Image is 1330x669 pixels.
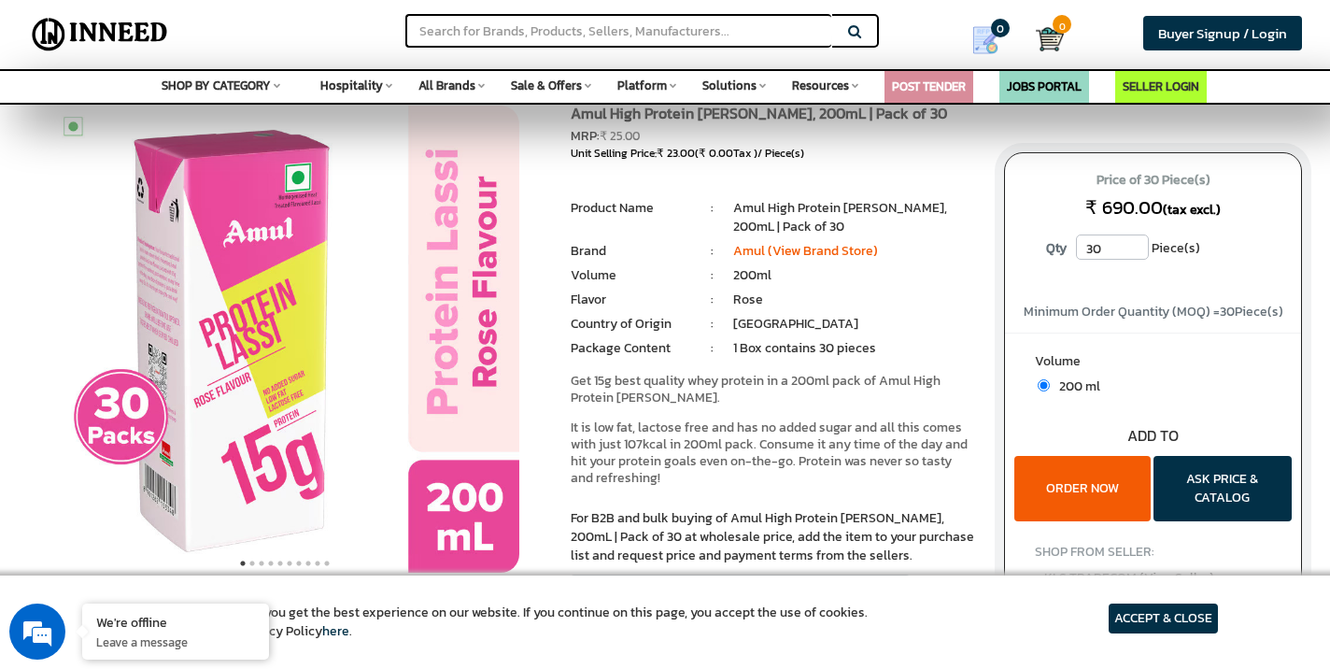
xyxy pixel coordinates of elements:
[1163,200,1221,220] span: (tax excl.)
[571,339,692,358] li: Package Content
[248,554,257,573] button: 2
[949,19,1036,62] a: my Quotes 0
[1036,19,1049,60] a: Cart 0
[285,554,294,573] button: 6
[733,241,878,261] a: Amul (View Brand Store)
[692,339,732,358] li: :
[320,77,383,94] span: Hospitality
[571,291,692,309] li: Flavor
[1123,78,1199,95] a: SELLER LOGIN
[571,509,977,565] p: For B2B and bulk buying of Amul High Protein [PERSON_NAME], 200mL | Pack of 30 at wholesale price...
[25,11,175,58] img: Inneed.Market
[1024,302,1283,321] span: Minimum Order Quantity (MOQ) = Piece(s)
[52,106,519,573] img: Amul High Protein Rose Lassi, 200mL
[571,373,977,406] p: Get 15g best quality whey protein in a 200ml pack of Amul High Protein [PERSON_NAME].
[257,554,266,573] button: 3
[792,77,849,94] span: Resources
[322,621,349,641] a: here
[571,146,977,162] div: Unit Selling Price: ( Tax )
[991,19,1010,37] span: 0
[571,315,692,334] li: Country of Origin
[733,266,977,285] li: 200ml
[162,77,271,94] span: SHOP BY CATEGORY
[322,554,332,573] button: 10
[1035,352,1271,376] label: Volume
[313,554,322,573] button: 9
[733,291,977,309] li: Rose
[600,127,640,145] span: ₹ 25.00
[571,199,692,218] li: Product Name
[571,575,910,613] button: CREATE ENQUIRY / RFI / RFP / RFQ / TENDER
[304,554,313,573] button: 8
[692,315,732,334] li: :
[571,420,977,487] p: It is low fat, lactose free and has no added sugar and all this comes with just 107kcal in 200ml ...
[692,266,732,285] li: :
[571,266,692,285] li: Volume
[892,78,966,95] a: POST TENDER
[692,242,732,261] li: :
[1014,456,1150,521] button: ORDER NOW
[1143,16,1302,50] a: Buyer Signup / Login
[733,315,977,334] li: [GEOGRAPHIC_DATA]
[699,145,733,162] span: ₹ 0.00
[1035,545,1271,559] h4: SHOP FROM SELLER:
[294,554,304,573] button: 7
[96,633,255,650] p: Leave a message
[1037,235,1076,263] label: Qty
[1109,604,1218,633] article: ACCEPT & CLOSE
[1153,456,1292,521] button: ASK PRICE & CATALOG
[757,145,804,162] span: / Piece(s)
[733,199,977,236] li: Amul High Protein [PERSON_NAME], 200mL | Pack of 30
[1158,22,1287,44] span: Buyer Signup / Login
[405,14,831,48] input: Search for Brands, Products, Sellers, Manufacturers...
[112,604,868,641] article: We use cookies to ensure you get the best experience on our website. If you continue on this page...
[692,199,732,218] li: :
[1044,568,1262,639] a: KLS TRADECOM (View Seller) [GEOGRAPHIC_DATA], [GEOGRAPHIC_DATA] Verified Seller
[1152,235,1200,263] span: Piece(s)
[702,77,757,94] span: Solutions
[733,339,977,358] li: 1 Box contains 30 pieces
[1007,78,1082,95] a: JOBS PORTAL
[571,106,977,127] h1: Amul High Protein [PERSON_NAME], 200mL | Pack of 30
[238,554,248,573] button: 1
[971,26,999,54] img: Show My Quotes
[1050,377,1100,396] span: 200 ml
[266,554,276,573] button: 4
[276,554,285,573] button: 5
[1053,15,1071,34] span: 0
[1005,425,1301,447] div: ADD TO
[511,77,582,94] span: Sale & Offers
[1220,302,1235,321] span: 30
[571,242,692,261] li: Brand
[418,77,475,94] span: All Brands
[657,145,695,162] span: ₹ 23.00
[1044,568,1214,588] span: KLS TRADECOM
[692,291,732,309] li: :
[1023,165,1283,195] span: Price of 30 Piece(s)
[571,127,977,146] div: MRP:
[1085,193,1163,221] span: ₹ 690.00
[1036,25,1064,53] img: Cart
[617,77,667,94] span: Platform
[96,613,255,631] div: We're offline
